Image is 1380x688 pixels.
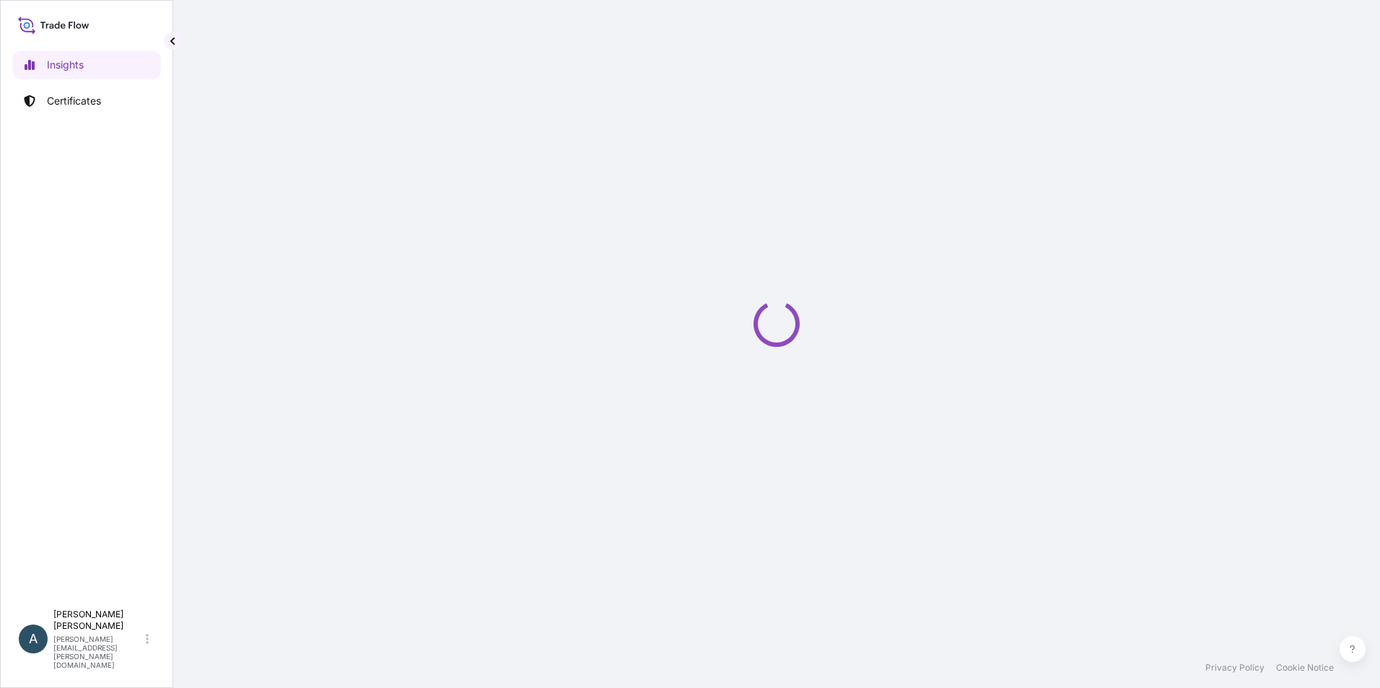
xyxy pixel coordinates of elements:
[53,609,143,632] p: [PERSON_NAME] [PERSON_NAME]
[1205,662,1265,674] a: Privacy Policy
[47,94,101,108] p: Certificates
[47,58,84,72] p: Insights
[53,635,143,669] p: [PERSON_NAME][EMAIL_ADDRESS][PERSON_NAME][DOMAIN_NAME]
[1276,662,1334,674] a: Cookie Notice
[12,87,161,115] a: Certificates
[29,632,38,646] span: A
[12,50,161,79] a: Insights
